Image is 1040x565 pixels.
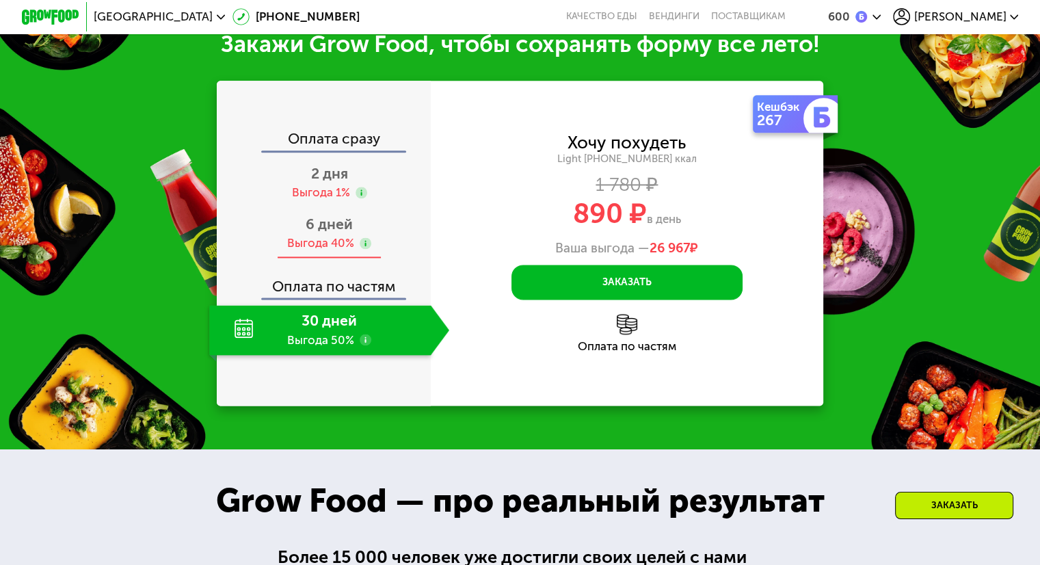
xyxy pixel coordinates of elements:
[617,314,637,334] img: l6xcnZfty9opOoJh.png
[431,153,824,166] div: Light [PHONE_NUMBER] ккал
[757,101,806,113] div: Кешбэк
[568,135,686,150] div: Хочу похудеть
[94,11,213,23] span: [GEOGRAPHIC_DATA]
[287,235,354,251] div: Выгода 40%
[711,11,786,23] div: поставщикам
[895,492,1013,519] div: Заказать
[650,240,698,256] span: ₽
[511,265,743,300] button: Заказать
[647,212,681,226] span: в день
[192,476,848,525] div: Grow Food — про реальный результат
[431,176,824,192] div: 1 780 ₽
[218,131,431,150] div: Оплата сразу
[431,240,824,256] div: Ваша выгода —
[573,197,647,230] span: 890 ₽
[291,185,349,200] div: Выгода 1%
[649,11,699,23] a: Вендинги
[311,165,348,182] span: 2 дня
[232,8,360,25] a: [PHONE_NUMBER]
[306,215,353,233] span: 6 дней
[757,113,806,127] div: 267
[914,11,1006,23] span: [PERSON_NAME]
[827,11,849,23] div: 600
[566,11,637,23] a: Качество еды
[650,240,690,256] span: 26 967
[431,341,824,352] div: Оплата по частям
[218,264,431,298] div: Оплата по частям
